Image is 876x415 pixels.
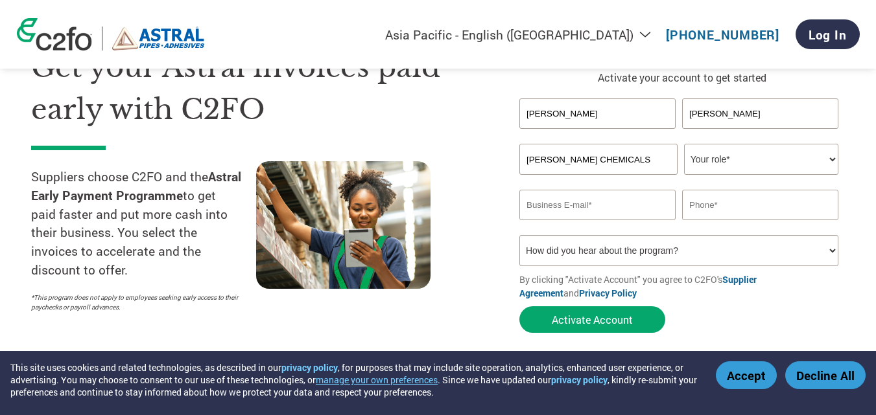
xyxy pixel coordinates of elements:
div: Invalid first name or first name is too long [519,130,676,139]
div: Invalid company name or company name is too long [519,176,838,185]
input: Phone* [682,190,838,220]
input: Invalid Email format [519,190,676,220]
img: c2fo logo [17,18,92,50]
button: manage your own preferences [316,374,438,386]
img: supply chain worker [256,161,431,289]
input: Your company name* [519,144,678,175]
div: Inavlid Phone Number [682,221,838,230]
strong: Astral Early Payment Programme [31,168,241,203]
img: Astral [112,27,205,50]
input: Last Name* [682,98,838,129]
select: Title/Role [684,144,838,175]
p: Suppliers choose C2FO and the to get paid faster and put more cash into their business. You selec... [31,168,256,280]
a: [PHONE_NUMBER] [666,27,779,43]
a: Supplier Agreement [519,273,757,299]
button: Accept [716,361,777,389]
button: Activate Account [519,306,665,333]
p: By clicking "Activate Account" you agree to C2FO's and [519,273,845,300]
p: Activate your account to get started [519,70,845,85]
a: Log In [796,19,860,49]
input: First Name* [519,98,676,129]
a: Privacy Policy [579,287,637,299]
p: *This program does not apply to employees seeking early access to their paychecks or payroll adva... [31,293,243,312]
div: Invalid last name or last name is too long [682,130,838,139]
div: This site uses cookies and related technologies, as described in our , for purposes that may incl... [10,361,697,398]
button: Decline All [785,361,866,389]
div: Inavlid Email Address [519,221,676,230]
a: privacy policy [551,374,608,386]
a: privacy policy [281,361,338,374]
h1: Get your Astral invoices paid early with C2FO [31,47,480,130]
